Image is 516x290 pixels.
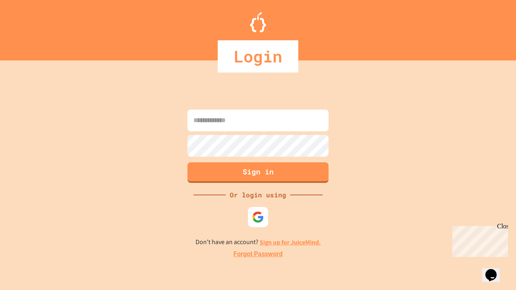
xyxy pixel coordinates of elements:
button: Sign in [187,162,329,183]
div: Login [218,40,298,72]
iframe: chat widget [449,223,508,257]
iframe: chat widget [482,258,508,282]
a: Forgot Password [233,249,283,259]
img: Logo.svg [250,12,266,32]
div: Or login using [226,190,290,200]
div: Chat with us now!Close [3,3,56,51]
img: google-icon.svg [252,211,264,223]
a: Sign up for JuiceMind. [260,238,321,246]
p: Don't have an account? [196,237,321,247]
